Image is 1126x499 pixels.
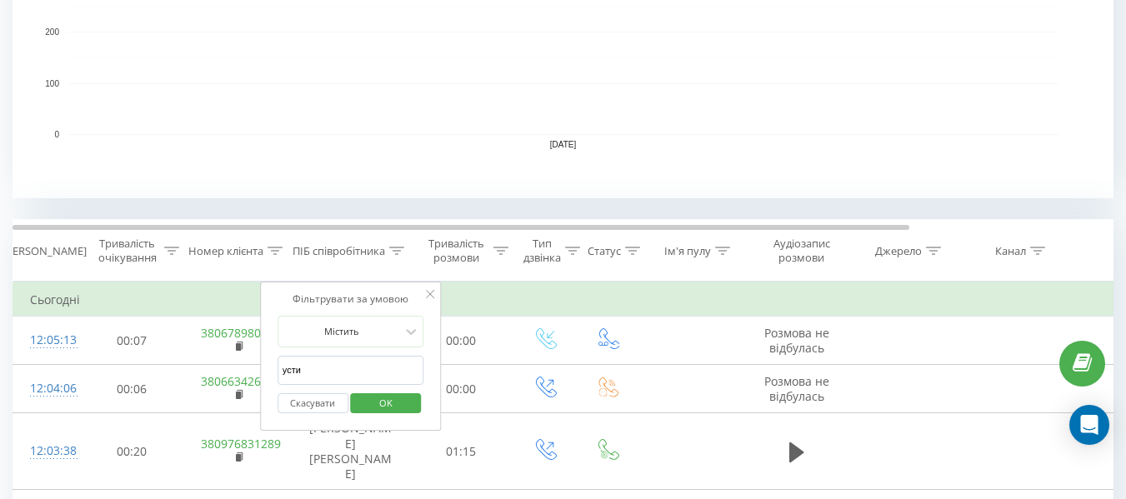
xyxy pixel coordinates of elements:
[664,244,711,258] div: Ім'я пулу
[278,291,424,307] div: Фільтрувати за умовою
[30,324,63,357] div: 12:05:13
[278,356,424,385] input: Введіть значення
[764,373,829,404] span: Розмова не відбулась
[80,413,184,490] td: 00:20
[94,237,160,265] div: Тривалість очікування
[423,237,489,265] div: Тривалість розмови
[45,27,59,37] text: 200
[409,365,513,413] td: 00:00
[80,365,184,413] td: 00:06
[764,325,829,356] span: Розмова не відбулась
[45,79,59,88] text: 100
[30,435,63,467] div: 12:03:38
[351,393,422,414] button: OK
[293,244,385,258] div: ПІБ співробітника
[761,237,842,265] div: Аудіозапис розмови
[3,244,87,258] div: [PERSON_NAME]
[278,393,348,414] button: Скасувати
[1069,405,1109,445] div: Open Intercom Messenger
[363,390,409,416] span: OK
[588,244,621,258] div: Статус
[201,373,281,389] a: 380663426561
[293,413,409,490] td: [PERSON_NAME] [PERSON_NAME]
[80,317,184,365] td: 00:07
[523,237,561,265] div: Тип дзвінка
[409,413,513,490] td: 01:15
[995,244,1026,258] div: Канал
[201,325,281,341] a: 380678980949
[30,372,63,405] div: 12:04:06
[201,436,281,452] a: 380976831289
[409,317,513,365] td: 00:00
[875,244,922,258] div: Джерело
[550,140,577,149] text: [DATE]
[54,130,59,139] text: 0
[188,244,263,258] div: Номер клієнта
